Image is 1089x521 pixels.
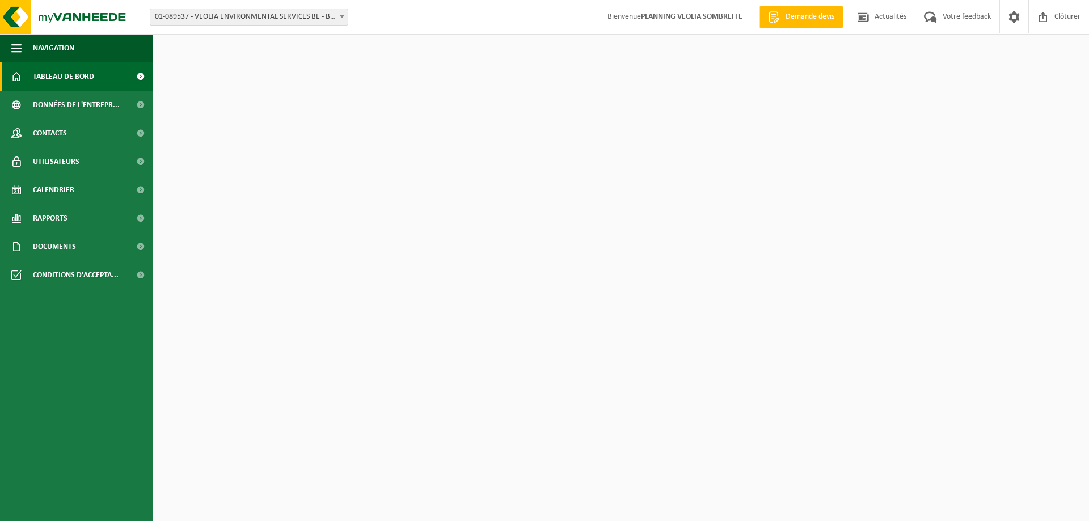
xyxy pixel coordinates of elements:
span: 01-089537 - VEOLIA ENVIRONMENTAL SERVICES BE - BEERSE [150,9,348,25]
span: Documents [33,232,76,261]
span: Rapports [33,204,67,232]
span: Navigation [33,34,74,62]
span: Données de l'entrepr... [33,91,120,119]
span: Tableau de bord [33,62,94,91]
span: Demande devis [783,11,837,23]
span: Conditions d'accepta... [33,261,119,289]
span: 01-089537 - VEOLIA ENVIRONMENTAL SERVICES BE - BEERSE [150,9,348,26]
span: Contacts [33,119,67,147]
span: Calendrier [33,176,74,204]
a: Demande devis [759,6,843,28]
span: Utilisateurs [33,147,79,176]
strong: PLANNING VEOLIA SOMBREFFE [641,12,742,21]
